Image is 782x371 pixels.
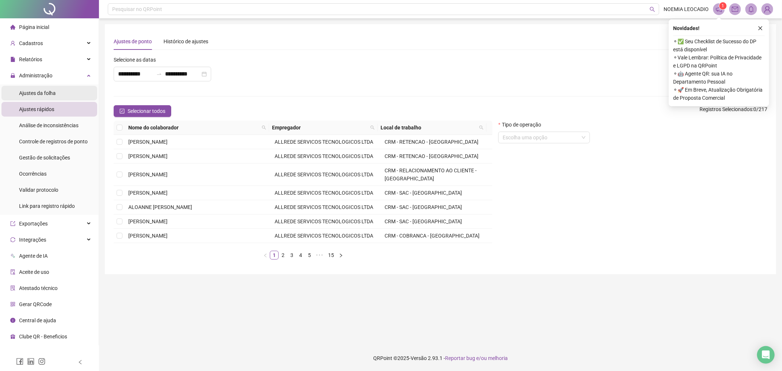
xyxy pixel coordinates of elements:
span: [PERSON_NAME] [128,139,168,145]
span: Clube QR - Beneficios [19,334,67,339]
span: Gerar QRCode [19,301,52,307]
span: sync [10,237,15,242]
span: CRM - RELACIONAMENTO AO CLIENTE - [GEOGRAPHIC_DATA] [385,168,477,181]
span: search [369,122,376,133]
span: ALLREDE SERVICOS TECNOLOGICOS LTDA [275,204,373,210]
li: 2 [279,251,287,260]
span: to [156,71,162,77]
span: Ajustes da folha [19,90,56,96]
span: check-square [120,109,125,114]
span: close [758,26,763,31]
a: 4 [297,251,305,259]
span: right [339,253,343,258]
label: Tipo de operação [498,121,546,129]
span: NOEMIA LEOCADIO [664,5,709,13]
span: Exportações [19,221,48,227]
button: Selecionar todos [114,105,171,117]
span: file [10,57,15,62]
span: Local de trabalho [381,124,476,132]
span: Gestão de solicitações [19,155,70,161]
li: 5 próximas páginas [314,251,326,260]
span: ⚬ 🤖 Agente QR: sua IA no Departamento Pessoal [673,70,765,86]
footer: QRPoint © 2025 - 2.93.1 - [99,345,782,371]
li: Página anterior [261,251,270,260]
span: search [262,125,266,130]
span: Ocorrências [19,171,47,177]
span: Ajustes rápidos [19,106,54,112]
span: export [10,221,15,226]
div: Open Intercom Messenger [757,346,775,364]
sup: 1 [719,2,727,10]
span: Controle de registros de ponto [19,139,88,144]
span: CRM - SAC - [GEOGRAPHIC_DATA] [385,190,462,196]
span: Administração [19,73,52,78]
span: ⚬ ✅ Seu Checklist de Sucesso do DP está disponível [673,37,765,54]
span: Atestado técnico [19,285,58,291]
span: ALLREDE SERVICOS TECNOLOGICOS LTDA [275,153,373,159]
span: left [78,360,83,365]
span: [PERSON_NAME] [128,233,168,239]
a: 5 [305,251,313,259]
span: mail [732,6,738,12]
span: bell [748,6,755,12]
span: ALLREDE SERVICOS TECNOLOGICOS LTDA [275,190,373,196]
span: CRM - SAC - [GEOGRAPHIC_DATA] [385,218,462,224]
span: ALOANNE [PERSON_NAME] [128,204,192,210]
span: search [650,7,655,12]
button: right [337,251,345,260]
span: Validar protocolo [19,187,58,193]
li: Próxima página [337,251,345,260]
span: Central de ajuda [19,317,56,323]
span: search [478,122,485,133]
li: 4 [296,251,305,260]
span: [PERSON_NAME] [128,172,168,177]
span: Versão [411,355,427,361]
span: audit [10,269,15,275]
span: Cadastros [19,40,43,46]
span: 1 [722,3,724,8]
img: 89156 [762,4,773,15]
span: Novidades ! [673,24,700,32]
label: Selecione as datas [114,56,161,64]
span: qrcode [10,302,15,307]
li: 5 [305,251,314,260]
span: ⚬ Vale Lembrar: Política de Privacidade e LGPD na QRPoint [673,54,765,70]
span: Integrações [19,237,46,243]
span: ALLREDE SERVICOS TECNOLOGICOS LTDA [275,233,373,239]
span: CRM - RETENCAO - [GEOGRAPHIC_DATA] [385,139,478,145]
span: ••• [314,251,326,260]
span: Selecionar todos [128,107,165,115]
span: left [263,253,268,258]
span: Análise de inconsistências [19,122,78,128]
div: Ajustes de ponto [114,37,152,45]
span: swap-right [156,71,162,77]
span: Link para registro rápido [19,203,75,209]
span: Reportar bug e/ou melhoria [445,355,508,361]
span: search [260,122,268,133]
span: Nome do colaborador [128,124,259,132]
span: facebook [16,358,23,365]
span: solution [10,286,15,291]
span: Relatórios [19,56,42,62]
span: CRM - SAC - [GEOGRAPHIC_DATA] [385,204,462,210]
li: 15 [326,251,337,260]
span: user-add [10,41,15,46]
a: 3 [288,251,296,259]
span: Agente de IA [19,253,48,259]
a: 1 [270,251,278,259]
span: [PERSON_NAME] [128,218,168,224]
span: CRM - COBRANCA - [GEOGRAPHIC_DATA] [385,233,480,239]
a: 15 [326,251,336,259]
span: ALLREDE SERVICOS TECNOLOGICOS LTDA [275,172,373,177]
span: Registros Selecionados [700,106,752,112]
span: [PERSON_NAME] [128,190,168,196]
span: lock [10,73,15,78]
button: left [261,251,270,260]
span: ALLREDE SERVICOS TECNOLOGICOS LTDA [275,139,373,145]
span: Empregador [272,124,367,132]
span: : 0 / 217 [700,105,767,117]
span: linkedin [27,358,34,365]
span: [PERSON_NAME] [128,153,168,159]
span: ⚬ 🚀 Em Breve, Atualização Obrigatória de Proposta Comercial [673,86,765,102]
